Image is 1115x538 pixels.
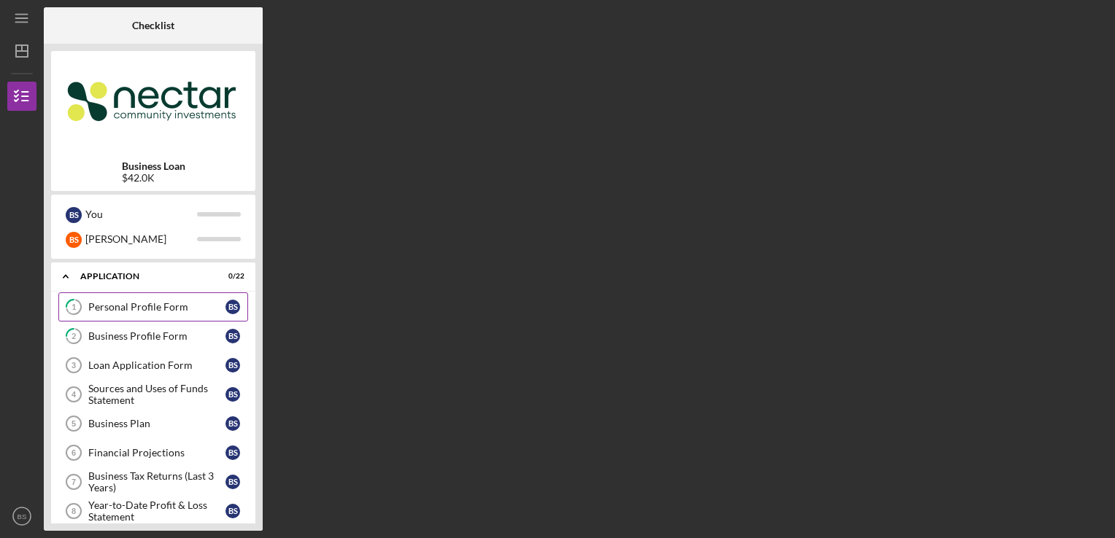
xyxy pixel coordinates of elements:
div: B S [225,300,240,314]
tspan: 1 [72,303,76,312]
div: Loan Application Form [88,359,225,371]
tspan: 8 [72,507,76,515]
tspan: 5 [72,419,76,428]
div: [PERSON_NAME] [85,227,197,252]
a: 1Personal Profile FormBS [58,292,248,321]
div: B S [225,504,240,518]
div: Business Tax Returns (Last 3 Years) [88,470,225,494]
div: B S [225,416,240,431]
button: BS [7,502,36,531]
b: Checklist [132,20,174,31]
tspan: 6 [72,448,76,457]
div: B S [225,358,240,373]
a: 5Business PlanBS [58,409,248,438]
a: 7Business Tax Returns (Last 3 Years)BS [58,467,248,496]
div: $42.0K [122,172,185,184]
a: 2Business Profile FormBS [58,321,248,351]
div: B S [225,445,240,460]
div: Financial Projections [88,447,225,459]
div: Year-to-Date Profit & Loss Statement [88,499,225,523]
img: Product logo [51,58,255,146]
a: 4Sources and Uses of Funds StatementBS [58,380,248,409]
div: B S [66,232,82,248]
div: B S [66,207,82,223]
div: B S [225,475,240,489]
tspan: 2 [72,332,76,341]
div: Sources and Uses of Funds Statement [88,383,225,406]
div: You [85,202,197,227]
a: 8Year-to-Date Profit & Loss StatementBS [58,496,248,526]
div: Business Profile Form [88,330,225,342]
tspan: 7 [72,477,76,486]
div: Business Plan [88,418,225,429]
div: B S [225,387,240,402]
b: Business Loan [122,160,185,172]
div: B S [225,329,240,343]
a: 6Financial ProjectionsBS [58,438,248,467]
text: BS [18,512,27,521]
div: Personal Profile Form [88,301,225,313]
div: 0 / 22 [218,272,244,281]
a: 3Loan Application FormBS [58,351,248,380]
div: Application [80,272,208,281]
tspan: 3 [72,361,76,370]
tspan: 4 [72,390,77,399]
